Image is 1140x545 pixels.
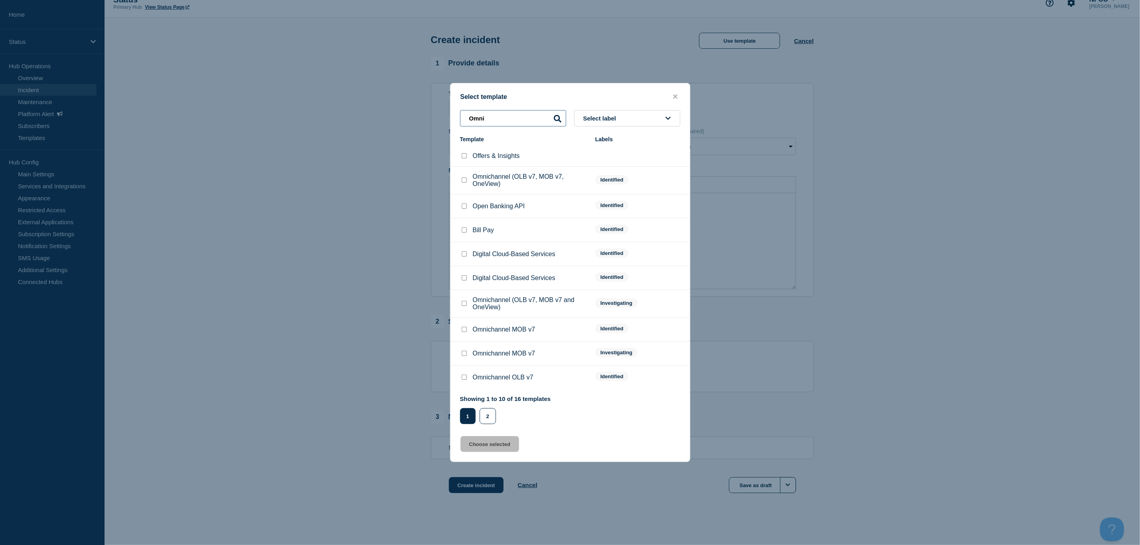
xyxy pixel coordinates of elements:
p: Omnichannel (OLB v7, MOB v7 and OneView) [473,296,587,311]
p: Open Banking API [473,203,525,210]
span: Identified [595,225,629,234]
p: Showing 1 to 10 of 16 templates [460,395,551,402]
input: Bill Pay checkbox [462,227,467,233]
button: 1 [460,408,476,424]
span: Select label [583,115,620,122]
button: Select label [574,110,680,126]
input: Omnichannel MOB v7 checkbox [462,351,467,356]
div: Select template [450,93,690,101]
span: Identified [595,175,629,184]
p: Omnichannel MOB v7 [473,350,535,357]
input: Omnichannel OLB v7 checkbox [462,375,467,380]
span: Identified [595,372,629,381]
p: Digital Cloud-Based Services [473,274,555,282]
span: Identified [595,249,629,258]
span: Identified [595,201,629,210]
button: close button [671,93,680,101]
p: Omnichannel OLB v7 [473,374,533,381]
button: Choose selected [460,436,519,452]
p: Bill Pay [473,227,494,234]
span: Identified [595,272,629,282]
input: Search templates & labels [460,110,566,126]
input: Digital Cloud-Based Services checkbox [462,251,467,257]
input: Offers & Insights checkbox [462,153,467,158]
span: Identified [595,324,629,333]
input: Open Banking API checkbox [462,203,467,209]
input: Omnichannel (OLB v7, MOB v7, OneView) checkbox [462,178,467,183]
div: Labels [595,136,680,142]
p: Omnichannel MOB v7 [473,326,535,333]
p: Digital Cloud-Based Services [473,251,555,258]
span: Investigating [595,298,638,308]
input: Omnichannel MOB v7 checkbox [462,327,467,332]
input: Omnichannel (OLB v7, MOB v7 and OneView) checkbox [462,301,467,306]
span: Investigating [595,348,638,357]
p: Offers & Insights [473,152,520,160]
input: Digital Cloud-Based Services checkbox [462,275,467,280]
button: 2 [480,408,496,424]
div: Template [460,136,587,142]
p: Omnichannel (OLB v7, MOB v7, OneView) [473,173,587,188]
